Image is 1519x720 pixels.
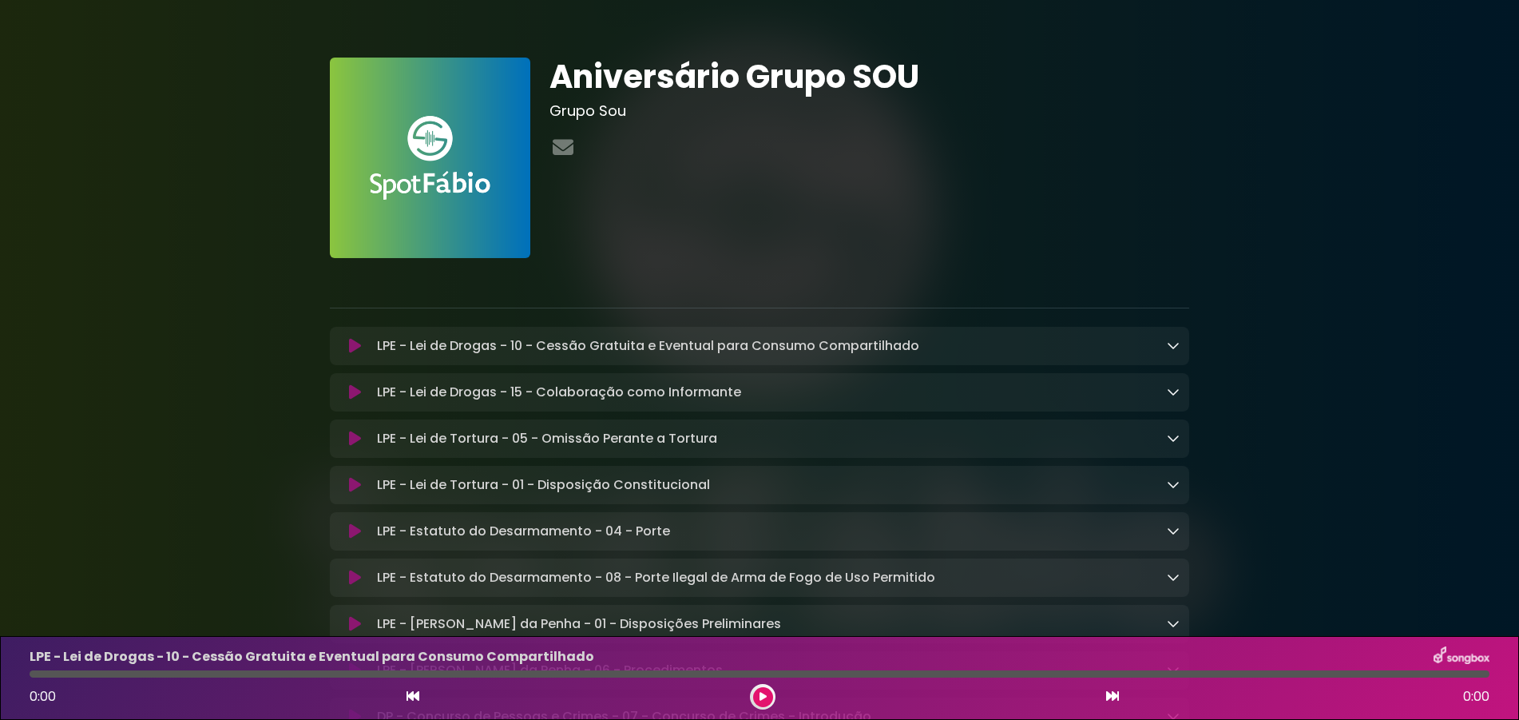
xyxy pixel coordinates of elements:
[377,475,710,495] p: LPE - Lei de Tortura - 01 - Disposição Constitucional
[1434,646,1489,667] img: songbox-logo-white.png
[377,429,717,448] p: LPE - Lei de Tortura - 05 - Omissão Perante a Tortura
[30,647,594,666] p: LPE - Lei de Drogas - 10 - Cessão Gratuita e Eventual para Consumo Compartilhado
[30,687,56,706] span: 0:00
[549,102,1189,120] h3: Grupo Sou
[549,58,1189,96] h1: Aniversário Grupo SOU
[330,58,530,258] img: FAnVhLgaRSStWruMDZa6
[377,522,670,541] p: LPE - Estatuto do Desarmamento - 04 - Porte
[377,615,781,634] p: LPE - [PERSON_NAME] da Penha - 01 - Disposições Preliminares
[377,568,935,587] p: LPE - Estatuto do Desarmamento - 08 - Porte Ilegal de Arma de Fogo de Uso Permitido
[377,383,741,402] p: LPE - Lei de Drogas - 15 - Colaboração como Informante
[1463,687,1489,706] span: 0:00
[377,336,919,356] p: LPE - Lei de Drogas - 10 - Cessão Gratuita e Eventual para Consumo Compartilhado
